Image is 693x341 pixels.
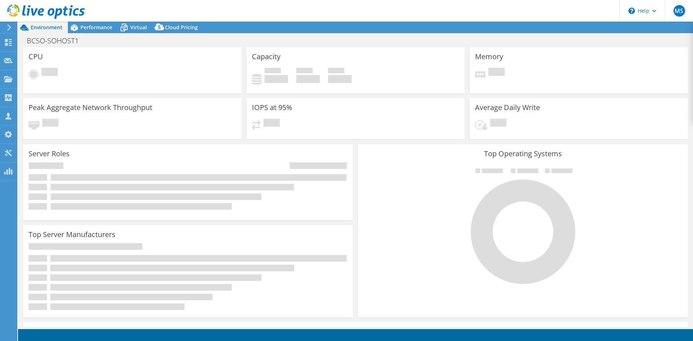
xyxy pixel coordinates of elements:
[29,53,43,61] h3: CPU
[674,5,685,17] span: MS
[475,104,540,112] h3: Average Daily Write
[475,53,503,61] h3: Memory
[263,119,280,128] span: Pending
[328,68,344,75] span: Total
[363,150,683,158] h3: Top Operating Systems
[296,68,313,75] span: Free
[29,150,70,158] h3: Server Roles
[80,24,112,31] span: Performance
[296,75,320,83] h4: 0 GiB
[490,119,506,128] span: Pending
[252,53,280,61] h3: Capacity
[488,68,505,78] span: Pending
[29,104,152,112] h3: Peak Aggregate Network Throughput
[42,68,58,78] span: Pending
[23,37,90,45] h1: BCSO-SOHOST1
[265,75,288,83] h4: 0 GiB
[328,75,352,83] h4: 0 GiB
[130,24,147,31] span: Virtual
[628,8,635,14] svg: \n
[31,24,62,31] span: Environment
[165,24,198,31] span: Cloud Pricing
[252,104,292,112] h3: IOPS at 95%
[29,231,115,239] h3: Top Server Manufacturers
[42,119,58,128] span: Pending
[265,68,281,75] span: Used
